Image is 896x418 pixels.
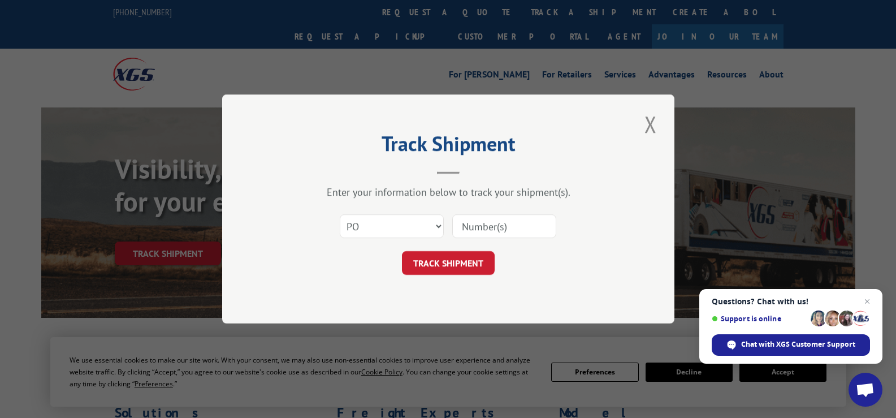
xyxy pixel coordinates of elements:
[279,186,618,199] div: Enter your information below to track your shipment(s).
[712,314,807,323] span: Support is online
[641,109,660,140] button: Close modal
[279,136,618,157] h2: Track Shipment
[741,339,855,350] span: Chat with XGS Customer Support
[452,214,556,238] input: Number(s)
[402,251,495,275] button: TRACK SHIPMENT
[712,297,870,306] span: Questions? Chat with us!
[849,373,882,407] a: Open chat
[712,334,870,356] span: Chat with XGS Customer Support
